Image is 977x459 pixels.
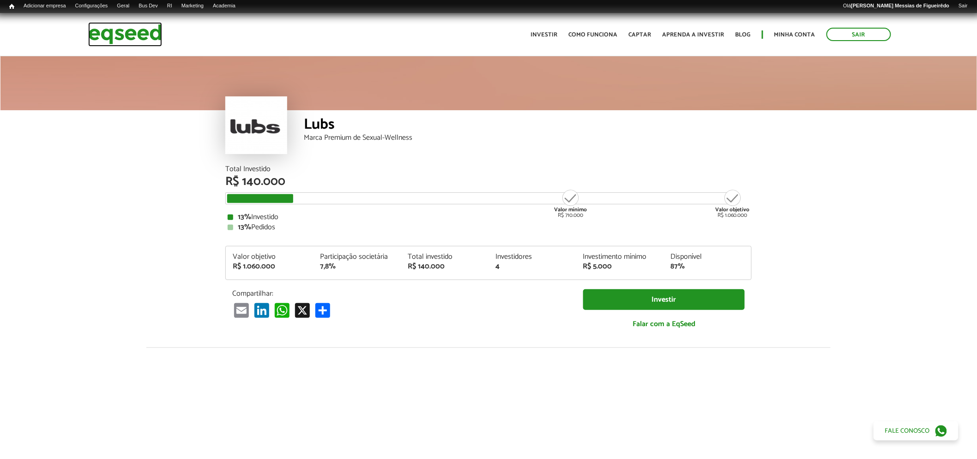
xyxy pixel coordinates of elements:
a: Sair [826,28,891,41]
div: 87% [670,263,744,270]
a: RI [163,2,177,10]
strong: 13% [238,221,251,233]
div: Investido [228,214,749,221]
div: Total investido [408,253,482,261]
div: Marca Premium de Sexual-Wellness [304,134,752,142]
div: Participação societária [320,253,394,261]
div: R$ 5.000 [583,263,657,270]
a: Compartilhar [314,303,332,318]
div: Total Investido [225,166,752,173]
a: LinkedIn [253,303,271,318]
div: 4 [495,263,569,270]
div: R$ 1.060.000 [233,263,307,270]
div: R$ 710.000 [553,189,588,218]
a: Falar com a EqSeed [583,315,745,334]
p: Compartilhar: [232,289,569,298]
a: Academia [208,2,240,10]
a: Adicionar empresa [19,2,71,10]
a: Marketing [177,2,208,10]
a: Fale conosco [874,421,959,441]
div: R$ 1.060.000 [715,189,750,218]
a: Início [5,2,19,11]
a: Captar [629,32,651,38]
div: R$ 140.000 [408,263,482,270]
div: Investimento mínimo [583,253,657,261]
strong: [PERSON_NAME] Messias de Figueirêdo [851,3,949,8]
span: Início [9,3,14,10]
div: R$ 140.000 [225,176,752,188]
a: Aprenda a investir [663,32,724,38]
div: Lubs [304,117,752,134]
div: 7,8% [320,263,394,270]
a: Configurações [71,2,113,10]
div: Investidores [495,253,569,261]
strong: 13% [238,211,251,223]
strong: Valor objetivo [715,205,750,214]
a: Minha conta [774,32,815,38]
a: Email [232,303,251,318]
a: Bus Dev [134,2,163,10]
a: Investir [531,32,558,38]
a: Sair [954,2,972,10]
a: X [293,303,312,318]
div: Pedidos [228,224,749,231]
div: Valor objetivo [233,253,307,261]
a: Olá[PERSON_NAME] Messias de Figueirêdo [838,2,954,10]
div: Disponível [670,253,744,261]
a: Investir [583,289,745,310]
a: Geral [112,2,134,10]
a: Blog [736,32,751,38]
a: Como funciona [569,32,618,38]
a: WhatsApp [273,303,291,318]
img: EqSeed [88,22,162,47]
strong: Valor mínimo [554,205,587,214]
